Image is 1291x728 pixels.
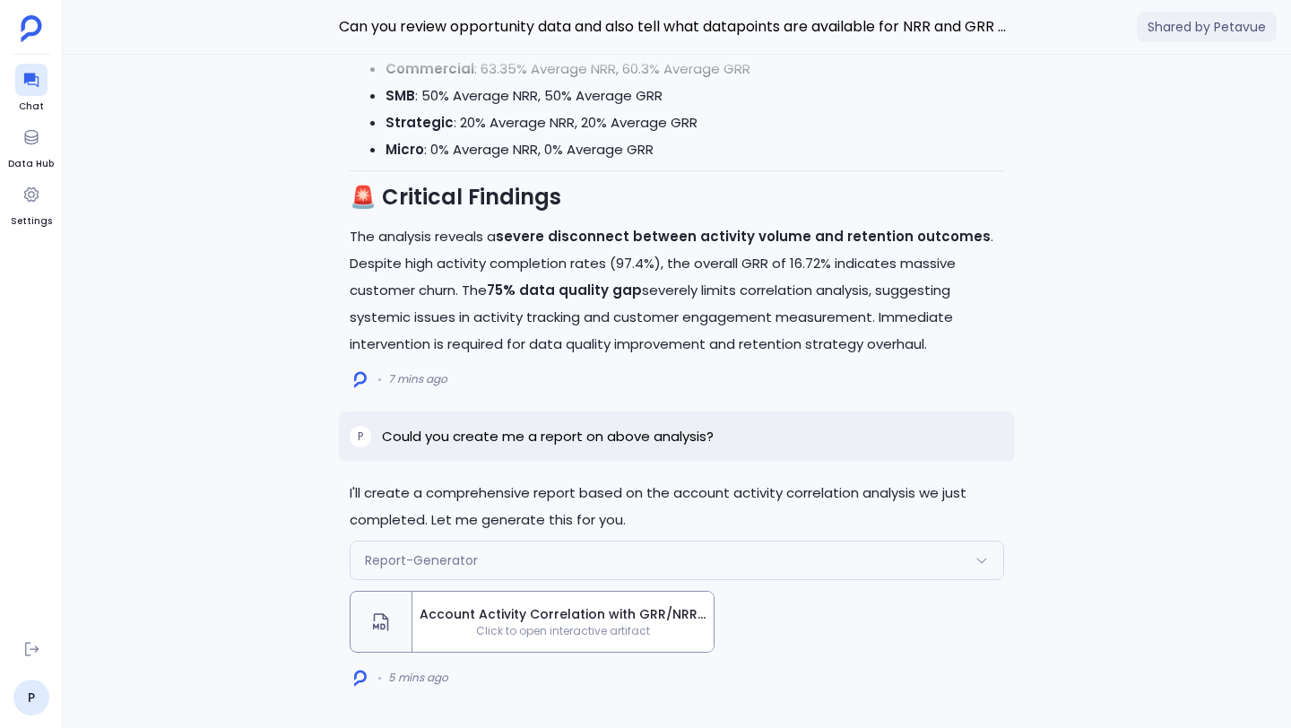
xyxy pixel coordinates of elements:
[350,182,561,212] strong: 🚨 Critical Findings
[15,100,48,114] span: Chat
[386,136,1004,163] li: : 0% Average NRR, 0% Average GRR
[350,591,715,653] button: Account Activity Correlation with GRR/NRR Performance Analysis ReportClick to open interactive ar...
[386,113,454,132] strong: Strategic
[354,670,367,687] img: logo
[13,680,49,715] a: P
[386,109,1004,136] li: : 20% Average NRR, 20% Average GRR
[11,214,52,229] span: Settings
[339,15,1015,39] span: Can you review opportunity data and also tell what datapoints are available for NRR and GRR calcu...
[386,140,424,159] strong: Micro
[8,121,54,171] a: Data Hub
[386,82,1004,109] li: : 50% Average NRR, 50% Average GRR
[388,671,448,685] span: 5 mins ago
[1137,12,1277,42] span: Shared by Petavue
[388,372,447,386] span: 7 mins ago
[15,64,48,114] a: Chat
[354,371,367,388] img: logo
[350,480,1004,533] p: I'll create a comprehensive report based on the account activity correlation analysis we just com...
[358,429,363,444] span: P
[21,15,42,42] img: petavue logo
[487,281,642,299] strong: 75% data quality gap
[8,157,54,171] span: Data Hub
[365,551,478,569] span: Report-Generator
[496,227,991,246] strong: severe disconnect between activity volume and retention outcomes
[412,624,714,638] span: Click to open interactive artifact
[420,605,706,624] span: Account Activity Correlation with GRR/NRR Performance Analysis Report
[382,426,714,447] p: Could you create me a report on above analysis?
[11,178,52,229] a: Settings
[386,86,415,105] strong: SMB
[350,223,1004,358] p: The analysis reveals a . Despite high activity completion rates (97.4%), the overall GRR of 16.72...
